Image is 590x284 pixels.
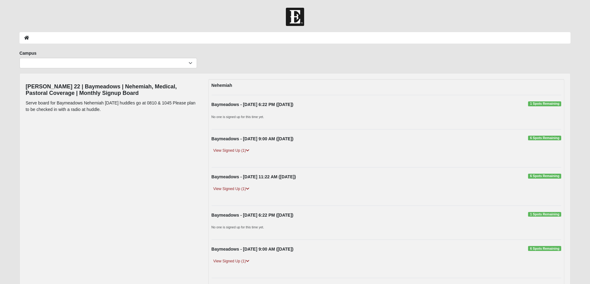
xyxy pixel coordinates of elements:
h4: [PERSON_NAME] 22 | Baymeadows | Nehemiah, Medical, Pastoral Coverage | Monthly Signup Board [26,83,199,97]
small: No one is signed up for this time yet. [212,115,264,119]
strong: Baymeadows - [DATE] 6:22 PM ([DATE]) [212,213,294,218]
strong: Nehemiah [212,83,232,88]
small: No one is signed up for this time yet. [212,225,264,229]
label: Campus [20,50,37,56]
strong: Baymeadows - [DATE] 9:00 AM ([DATE]) [212,247,294,252]
a: View Signed Up (1) [212,258,251,265]
span: 1 Spots Remaining [528,212,561,217]
span: 6 Spots Remaining [528,136,561,141]
strong: Baymeadows - [DATE] 11:22 AM ([DATE]) [212,174,296,179]
a: View Signed Up (1) [212,147,251,154]
strong: Baymeadows - [DATE] 9:00 AM ([DATE]) [212,136,294,141]
strong: Baymeadows - [DATE] 6:22 PM ([DATE]) [212,102,294,107]
span: 6 Spots Remaining [528,246,561,251]
p: Serve board for Baymeadows Nehemiah [DATE] huddles go at 0810 & 1045 Please plan to be checked in... [26,100,199,113]
a: View Signed Up (1) [212,186,251,192]
img: Church of Eleven22 Logo [286,8,304,26]
span: 1 Spots Remaining [528,101,561,106]
span: 6 Spots Remaining [528,174,561,179]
